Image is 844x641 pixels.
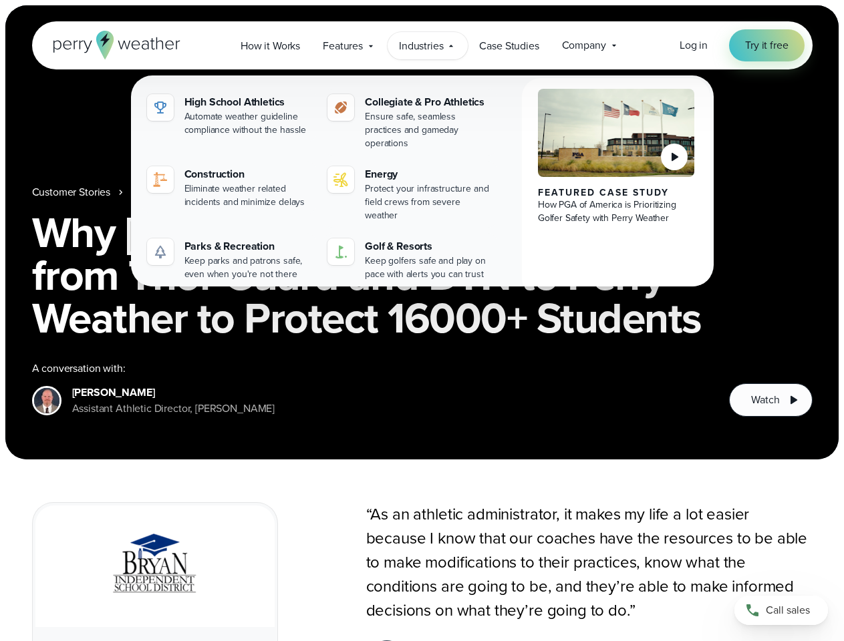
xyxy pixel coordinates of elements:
[184,110,312,137] div: Automate weather guideline compliance without the hassle
[184,94,312,110] div: High School Athletics
[365,110,493,150] div: Ensure safe, seamless practices and gameday operations
[751,392,779,408] span: Watch
[365,254,493,281] div: Keep golfers safe and play on pace with alerts you can trust
[333,172,349,188] img: energy-icon@2x-1.svg
[152,99,168,116] img: highschool-icon.svg
[323,38,363,54] span: Features
[729,29,804,61] a: Try it free
[152,244,168,260] img: parks-icon-grey.svg
[229,32,311,59] a: How it Works
[365,94,493,110] div: Collegiate & Pro Athletics
[745,37,788,53] span: Try it free
[110,521,200,611] img: Bryan ISD Logo
[468,32,550,59] a: Case Studies
[184,254,312,281] div: Keep parks and patrons safe, even when you're not there
[538,198,695,225] div: How PGA of America is Prioritizing Golfer Safety with Perry Weather
[32,211,813,339] h1: Why [PERSON_NAME] ISD Switched from Thor Guard and DTN to Perry Weather to Protect 16000+ Students
[32,361,708,377] div: A conversation with:
[72,401,275,417] div: Assistant Athletic Director, [PERSON_NAME]
[322,233,498,286] a: Golf & Resorts Keep golfers safe and play on pace with alerts you can trust
[32,184,813,200] nav: Breadcrumb
[766,602,810,618] span: Call sales
[241,38,300,54] span: How it Works
[333,244,349,260] img: golf-iconV2.svg
[538,188,695,198] div: Featured Case Study
[333,99,349,116] img: proathletics-icon@2x-1.svg
[32,184,111,200] a: Customer Stories
[34,388,59,413] img: Josh Woodall Bryan ISD
[366,502,813,622] p: “As an athletic administrator, it makes my life a lot easier because I know that our coaches have...
[562,37,606,53] span: Company
[322,89,498,156] a: Collegiate & Pro Athletics Ensure safe, seamless practices and gameday operations
[365,238,493,254] div: Golf & Resorts
[184,238,312,254] div: Parks & Recreation
[142,161,317,214] a: Construction Eliminate weather related incidents and minimize delays
[365,166,493,182] div: Energy
[142,89,317,142] a: High School Athletics Automate weather guideline compliance without the hassle
[680,37,708,53] a: Log in
[729,383,812,417] button: Watch
[365,182,493,222] div: Protect your infrastructure and field crews from severe weather
[72,385,275,401] div: [PERSON_NAME]
[184,166,312,182] div: Construction
[184,182,312,209] div: Eliminate weather related incidents and minimize delays
[322,161,498,228] a: Energy Protect your infrastructure and field crews from severe weather
[538,89,695,177] img: PGA of America, Frisco Campus
[152,172,168,188] img: noun-crane-7630938-1@2x.svg
[522,78,711,297] a: PGA of America, Frisco Campus Featured Case Study How PGA of America is Prioritizing Golfer Safet...
[734,596,828,625] a: Call sales
[142,233,317,286] a: Parks & Recreation Keep parks and patrons safe, even when you're not there
[399,38,443,54] span: Industries
[479,38,539,54] span: Case Studies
